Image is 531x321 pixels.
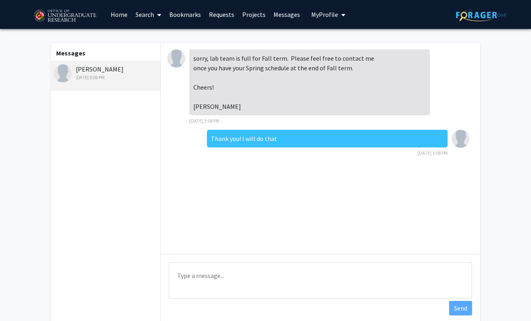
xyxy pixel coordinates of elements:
[189,49,430,115] div: sorry, lab team is full for Fall term. Please feel free to contact me once you have your Spring s...
[167,49,185,67] img: Joseph Dien
[132,0,165,29] a: Search
[165,0,205,29] a: Bookmarks
[207,130,448,147] div: Thank you! I will do that
[418,150,448,156] span: [DATE] 3:08 PM
[54,64,158,81] div: [PERSON_NAME]
[205,0,238,29] a: Requests
[270,0,304,29] a: Messages
[107,0,132,29] a: Home
[311,10,338,18] span: My Profile
[449,301,472,315] button: Send
[169,262,472,299] textarea: Message
[238,0,270,29] a: Projects
[56,49,85,57] b: Messages
[189,118,219,124] span: [DATE] 3:08 PM
[31,6,99,26] img: University of Maryland Logo
[6,285,34,315] iframe: Chat
[54,64,72,82] img: Joseph Dien
[456,9,506,21] img: ForagerOne Logo
[452,130,470,148] img: Dagim Haile
[54,74,158,81] div: [DATE] 3:08 PM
